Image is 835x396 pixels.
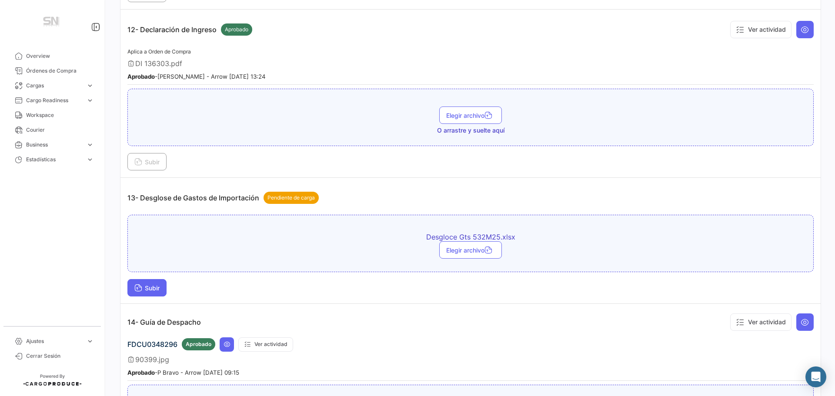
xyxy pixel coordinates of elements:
[318,233,623,241] span: Desgloce Gts 532M25.xlsx
[805,366,826,387] div: Abrir Intercom Messenger
[186,340,211,348] span: Aprobado
[30,10,74,35] img: Manufactura+Logo.png
[26,352,94,360] span: Cerrar Sesión
[86,82,94,90] span: expand_more
[7,108,97,123] a: Workspace
[86,337,94,345] span: expand_more
[127,73,266,80] small: - [PERSON_NAME] - Arrow [DATE] 13:24
[127,23,252,36] p: 12- Declaración de Ingreso
[127,318,201,326] p: 14- Guía de Despacho
[439,106,502,124] button: Elegir archivo
[86,141,94,149] span: expand_more
[127,73,155,80] b: Aprobado
[135,59,182,68] span: DI 136303.pdf
[7,49,97,63] a: Overview
[134,284,160,292] span: Subir
[26,97,83,104] span: Cargo Readiness
[127,279,167,296] button: Subir
[439,241,502,259] button: Elegir archivo
[437,126,504,135] span: O arrastre y suelte aquí
[26,337,83,345] span: Ajustes
[26,111,94,119] span: Workspace
[446,112,495,119] span: Elegir archivo
[26,52,94,60] span: Overview
[127,153,167,170] button: Subir
[127,48,191,55] span: Aplica a Orden de Compra
[730,21,792,38] button: Ver actividad
[26,141,83,149] span: Business
[127,192,319,204] p: 13- Desglose de Gastos de Importación
[730,313,792,331] button: Ver actividad
[446,246,495,254] span: Elegir archivo
[225,26,248,33] span: Aprobado
[7,123,97,137] a: Courier
[86,97,94,104] span: expand_more
[26,67,94,75] span: Órdenes de Compra
[26,156,83,163] span: Estadísticas
[238,337,293,352] button: Ver actividad
[127,369,155,376] b: Aprobado
[127,369,239,376] small: - P Bravo - Arrow [DATE] 09:15
[86,156,94,163] span: expand_more
[7,63,97,78] a: Órdenes de Compra
[26,82,83,90] span: Cargas
[26,126,94,134] span: Courier
[135,355,169,364] span: 90399.jpg
[134,158,160,166] span: Subir
[127,340,177,349] span: FDCU0348296
[267,194,315,202] span: Pendiente de carga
